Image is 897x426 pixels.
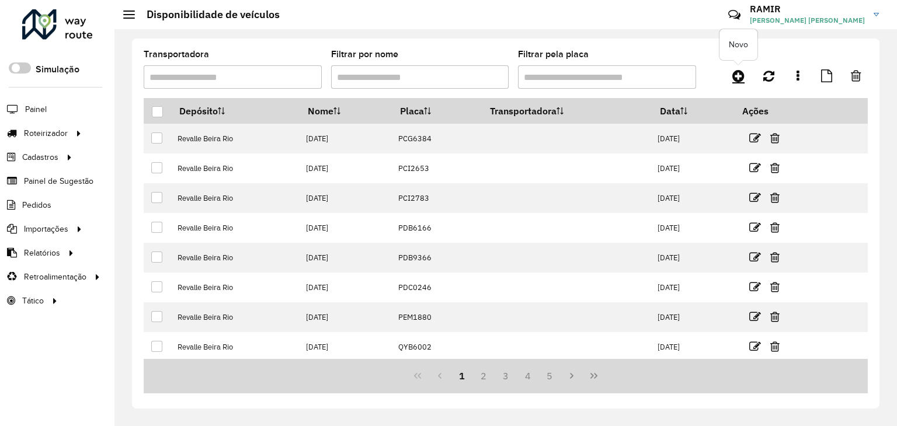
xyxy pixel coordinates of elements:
[22,199,51,211] span: Pedidos
[583,365,605,387] button: Last Page
[392,124,482,153] td: PCG6384
[518,47,589,61] label: Filtrar pela placa
[451,365,473,387] button: 1
[750,4,865,15] h3: RAMIR
[749,249,761,265] a: Editar
[719,29,757,60] div: Novo
[171,243,300,273] td: Revalle Beira Rio
[392,153,482,183] td: PCI2653
[171,99,300,124] th: Depósito
[495,365,517,387] button: 3
[770,219,780,235] a: Excluir
[749,219,761,235] a: Editar
[392,332,482,362] td: QYB6002
[300,273,392,302] td: [DATE]
[392,243,482,273] td: PDB9366
[300,124,392,153] td: [DATE]
[300,213,392,243] td: [DATE]
[539,365,561,387] button: 5
[36,62,79,76] label: Simulação
[392,273,482,302] td: PDC0246
[472,365,495,387] button: 2
[561,365,583,387] button: Next Page
[734,99,804,123] th: Ações
[652,183,734,213] td: [DATE]
[22,295,44,307] span: Tático
[171,124,300,153] td: Revalle Beira Rio
[652,213,734,243] td: [DATE]
[392,99,482,124] th: Placa
[770,160,780,176] a: Excluir
[482,99,652,124] th: Transportadora
[24,175,93,187] span: Painel de Sugestão
[652,153,734,183] td: [DATE]
[652,99,734,124] th: Data
[749,130,761,146] a: Editar
[392,213,482,243] td: PDB6166
[24,223,68,235] span: Importações
[135,8,280,21] h2: Disponibilidade de veículos
[749,160,761,176] a: Editar
[171,213,300,243] td: Revalle Beira Rio
[749,338,761,354] a: Editar
[392,183,482,213] td: PCI2783
[24,127,68,139] span: Roteirizador
[749,309,761,324] a: Editar
[171,302,300,332] td: Revalle Beira Rio
[171,273,300,302] td: Revalle Beira Rio
[749,279,761,295] a: Editar
[300,332,392,362] td: [DATE]
[652,273,734,302] td: [DATE]
[25,103,47,116] span: Painel
[331,47,398,61] label: Filtrar por nome
[770,279,780,295] a: Excluir
[750,15,865,26] span: [PERSON_NAME] [PERSON_NAME]
[652,243,734,273] td: [DATE]
[300,302,392,332] td: [DATE]
[22,151,58,163] span: Cadastros
[24,271,86,283] span: Retroalimentação
[300,99,392,124] th: Nome
[722,2,747,27] a: Contato Rápido
[770,130,780,146] a: Excluir
[652,124,734,153] td: [DATE]
[770,309,780,324] a: Excluir
[171,332,300,362] td: Revalle Beira Rio
[770,190,780,205] a: Excluir
[171,183,300,213] td: Revalle Beira Rio
[517,365,539,387] button: 4
[770,249,780,265] a: Excluir
[300,183,392,213] td: [DATE]
[770,338,780,354] a: Excluir
[300,243,392,273] td: [DATE]
[652,332,734,362] td: [DATE]
[749,190,761,205] a: Editar
[652,302,734,332] td: [DATE]
[24,247,60,259] span: Relatórios
[144,47,209,61] label: Transportadora
[300,153,392,183] td: [DATE]
[171,153,300,183] td: Revalle Beira Rio
[392,302,482,332] td: PEM1880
